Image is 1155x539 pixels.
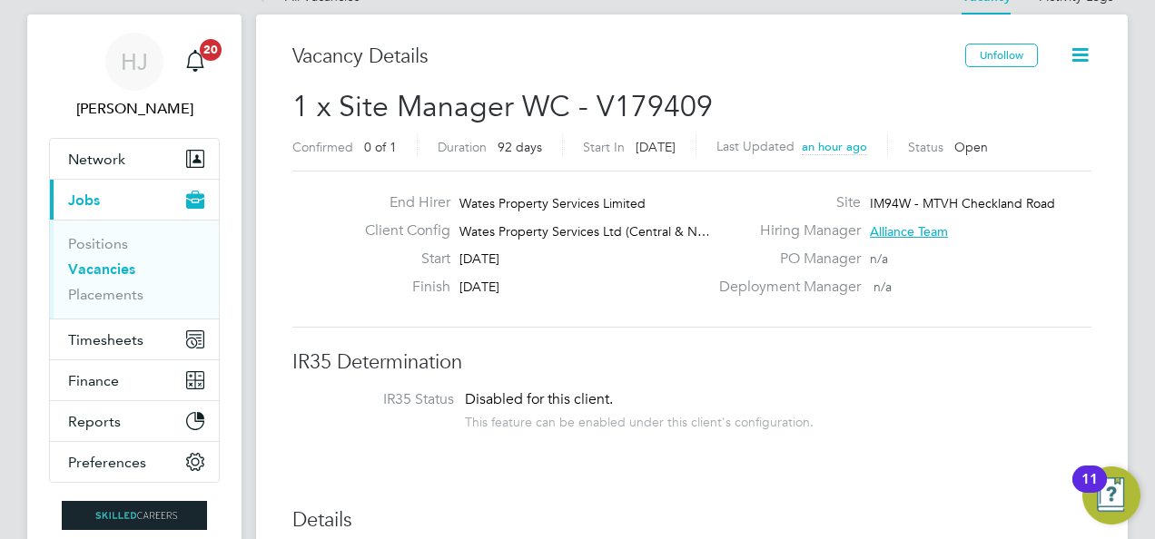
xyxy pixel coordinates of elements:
a: Vacancies [68,260,135,278]
button: Timesheets [50,319,219,359]
div: 11 [1081,479,1098,503]
span: an hour ago [802,139,867,154]
span: n/a [874,279,892,295]
label: Start [350,250,450,269]
span: Open [954,139,988,155]
button: Finance [50,360,219,400]
button: Jobs [50,180,219,220]
h3: Details [292,507,1091,534]
span: [DATE] [459,279,499,295]
span: 0 of 1 [364,139,397,155]
label: Duration [438,139,487,155]
a: 20 [177,33,213,91]
span: Jobs [68,191,100,209]
label: Client Config [350,221,450,240]
h3: Vacancy Details [292,44,965,70]
div: Jobs [50,220,219,318]
button: Reports [50,401,219,441]
label: Start In [583,139,625,155]
span: Disabled for this client. [465,390,613,408]
label: Site [708,193,861,212]
button: Open Resource Center, 11 new notifications [1082,466,1140,524]
label: End Hirer [350,193,450,212]
label: Deployment Manager [708,278,861,297]
label: Hiring Manager [708,221,861,240]
span: Timesheets [68,331,143,348]
span: Finance [68,372,119,389]
label: Finish [350,278,450,297]
a: HJ[PERSON_NAME] [49,33,220,120]
span: Alliance Team [870,223,948,240]
span: Wates Property Services Ltd (Central & N… [459,223,710,240]
label: IR35 Status [311,390,454,409]
button: Unfollow [965,44,1038,67]
span: 1 x Site Manager WC - V179409 [292,89,713,124]
span: 20 [200,39,222,61]
a: Go to home page [49,501,220,530]
span: 92 days [498,139,542,155]
span: n/a [870,250,888,267]
a: Positions [68,235,128,252]
span: Holly Jones [49,98,220,120]
a: Placements [68,286,143,303]
span: HJ [121,50,148,73]
label: Status [908,139,943,155]
div: This feature can be enabled under this client's configuration. [465,409,814,430]
span: IM94W - MTVH Checkland Road [870,195,1055,211]
label: Last Updated [716,138,795,154]
span: Wates Property Services Limited [459,195,646,211]
label: Confirmed [292,139,353,155]
span: Network [68,151,125,168]
button: Preferences [50,442,219,482]
img: skilledcareers-logo-retina.png [62,501,207,530]
span: [DATE] [636,139,676,155]
h3: IR35 Determination [292,349,1091,376]
button: Network [50,139,219,179]
label: PO Manager [708,250,861,269]
span: Reports [68,413,121,430]
span: Preferences [68,454,146,471]
span: [DATE] [459,250,499,267]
